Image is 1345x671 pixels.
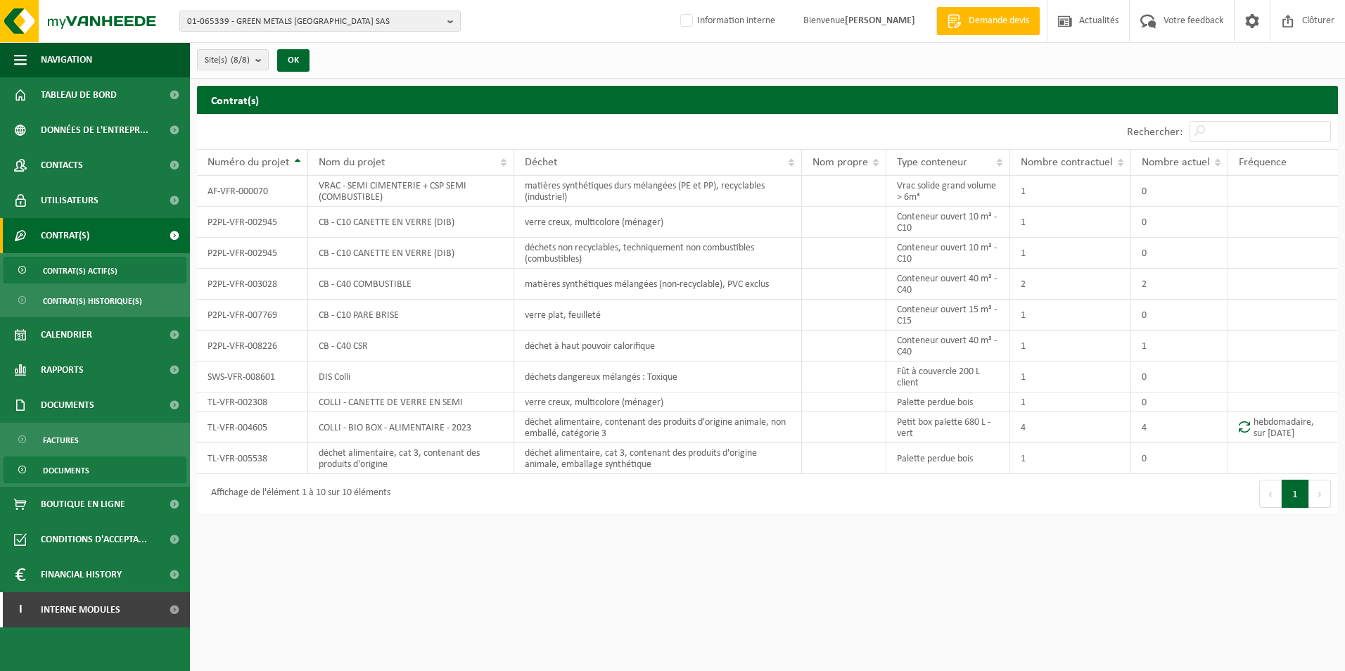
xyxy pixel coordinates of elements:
[308,443,514,474] td: déchet alimentaire, cat 3, contenant des produits d'origine
[1131,362,1228,392] td: 0
[514,443,802,474] td: déchet alimentaire, cat 3, contenant des produits d'origine animale, emballage synthétique
[41,388,94,423] span: Documents
[41,42,92,77] span: Navigation
[308,331,514,362] td: CB - C40 CSR
[4,287,186,314] a: Contrat(s) historique(s)
[308,176,514,207] td: VRAC - SEMI CIMENTERIE + CSP SEMI (COMBUSTIBLE)
[514,238,802,269] td: déchets non recyclables, techniquement non combustibles (combustibles)
[197,392,308,412] td: TL-VFR-002308
[319,157,385,168] span: Nom du projet
[41,592,120,627] span: Interne modules
[514,300,802,331] td: verre plat, feuilleté
[1309,480,1331,508] button: Next
[179,11,461,32] button: 01-065339 - GREEN METALS [GEOGRAPHIC_DATA] SAS
[277,49,310,72] button: OK
[965,14,1033,28] span: Demande devis
[41,218,89,253] span: Contrat(s)
[1131,207,1228,238] td: 0
[1131,331,1228,362] td: 1
[197,207,308,238] td: P2PL-VFR-002945
[886,238,1010,269] td: Conteneur ouvert 10 m³ - C10
[886,207,1010,238] td: Conteneur ouvert 10 m³ - C10
[1131,176,1228,207] td: 0
[197,49,269,70] button: Site(s)(8/8)
[1010,331,1131,362] td: 1
[936,7,1040,35] a: Demande devis
[43,288,142,314] span: Contrat(s) historique(s)
[208,157,289,168] span: Numéro du projet
[4,426,186,453] a: Factures
[205,50,250,71] span: Site(s)
[41,352,84,388] span: Rapports
[197,176,308,207] td: AF-VFR-000070
[812,157,868,168] span: Nom propre
[204,481,390,506] div: Affichage de l'élément 1 à 10 sur 10 éléments
[1131,300,1228,331] td: 0
[1228,412,1338,443] td: hebdomadaire, sur [DATE]
[308,207,514,238] td: CB - C10 CANETTE EN VERRE (DIB)
[886,392,1010,412] td: Palette perdue bois
[1239,157,1287,168] span: Fréquence
[197,238,308,269] td: P2PL-VFR-002945
[514,392,802,412] td: verre creux, multicolore (ménager)
[308,300,514,331] td: CB - C10 PARE BRISE
[1131,392,1228,412] td: 0
[197,86,1338,113] h2: Contrat(s)
[1010,176,1131,207] td: 1
[41,522,147,557] span: Conditions d'accepta...
[845,15,915,26] strong: [PERSON_NAME]
[886,300,1010,331] td: Conteneur ouvert 15 m³ - C15
[1131,238,1228,269] td: 0
[886,269,1010,300] td: Conteneur ouvert 40 m³ - C40
[1010,238,1131,269] td: 1
[4,257,186,283] a: Contrat(s) actif(s)
[886,331,1010,362] td: Conteneur ouvert 40 m³ - C40
[14,592,27,627] span: I
[1021,157,1113,168] span: Nombre contractuel
[41,148,83,183] span: Contacts
[41,183,98,218] span: Utilisateurs
[886,362,1010,392] td: Fût à couvercle 200 L client
[1131,269,1228,300] td: 2
[1259,480,1282,508] button: Previous
[1010,443,1131,474] td: 1
[41,113,148,148] span: Données de l'entrepr...
[43,457,89,484] span: Documents
[514,362,802,392] td: déchets dangereux mélangés : Toxique
[43,257,117,284] span: Contrat(s) actif(s)
[1142,157,1210,168] span: Nombre actuel
[886,443,1010,474] td: Palette perdue bois
[197,300,308,331] td: P2PL-VFR-007769
[1010,207,1131,238] td: 1
[197,362,308,392] td: SWS-VFR-008601
[41,557,122,592] span: Financial History
[308,362,514,392] td: DIS Colli
[187,11,442,32] span: 01-065339 - GREEN METALS [GEOGRAPHIC_DATA] SAS
[1282,480,1309,508] button: 1
[41,77,117,113] span: Tableau de bord
[43,427,79,454] span: Factures
[1010,269,1131,300] td: 2
[886,412,1010,443] td: Petit box palette 680 L - vert
[308,412,514,443] td: COLLI - BIO BOX - ALIMENTAIRE - 2023
[514,176,802,207] td: matières synthétiques durs mélangées (PE et PP), recyclables (industriel)
[677,11,775,32] label: Information interne
[308,392,514,412] td: COLLI - CANETTE DE VERRE EN SEMI
[308,269,514,300] td: CB - C40 COMBUSTIBLE
[525,157,557,168] span: Déchet
[41,487,125,522] span: Boutique en ligne
[197,412,308,443] td: TL-VFR-004605
[1127,127,1183,138] label: Rechercher:
[1010,392,1131,412] td: 1
[231,56,250,65] count: (8/8)
[197,269,308,300] td: P2PL-VFR-003028
[308,238,514,269] td: CB - C10 CANETTE EN VERRE (DIB)
[514,207,802,238] td: verre creux, multicolore (ménager)
[197,331,308,362] td: P2PL-VFR-008226
[514,331,802,362] td: déchet à haut pouvoir calorifique
[514,412,802,443] td: déchet alimentaire, contenant des produits d'origine animale, non emballé, catégorie 3
[897,157,967,168] span: Type conteneur
[1131,443,1228,474] td: 0
[514,269,802,300] td: matières synthétiques mélangées (non-recyclable), PVC exclus
[1010,362,1131,392] td: 1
